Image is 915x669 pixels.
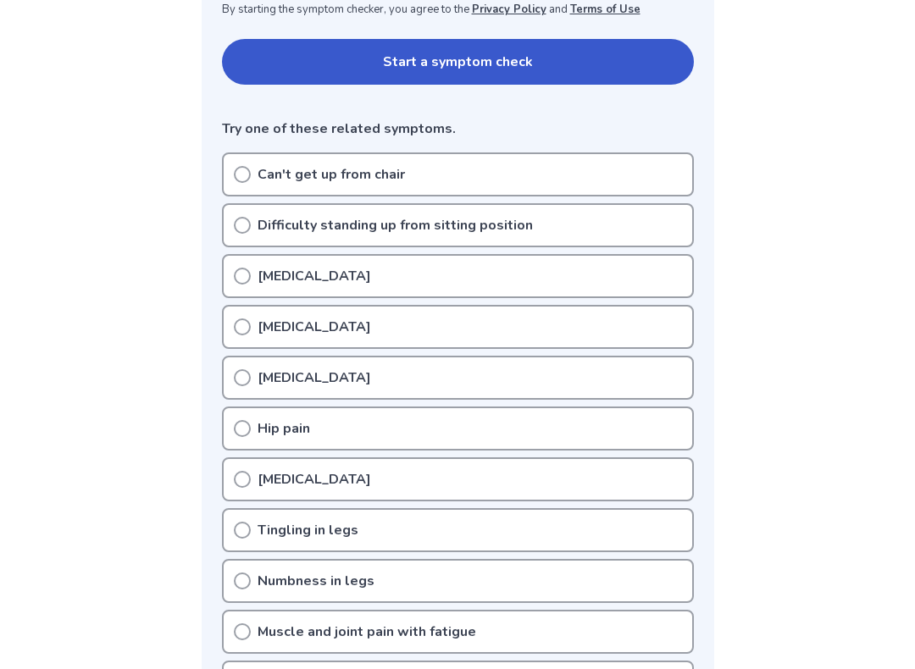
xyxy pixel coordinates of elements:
a: Terms of Use [570,2,640,17]
p: By starting the symptom checker, you agree to the and [222,2,694,19]
p: Numbness in legs [258,571,374,591]
p: Muscle and joint pain with fatigue [258,622,476,642]
a: Privacy Policy [472,2,546,17]
p: Difficulty standing up from sitting position [258,215,533,235]
p: [MEDICAL_DATA] [258,266,371,286]
p: [MEDICAL_DATA] [258,469,371,489]
button: Start a symptom check [222,39,694,85]
p: [MEDICAL_DATA] [258,368,371,388]
p: Try one of these related symptoms. [222,119,694,139]
p: Hip pain [258,418,310,439]
p: Can't get up from chair [258,164,405,185]
p: [MEDICAL_DATA] [258,317,371,337]
p: Tingling in legs [258,520,358,540]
